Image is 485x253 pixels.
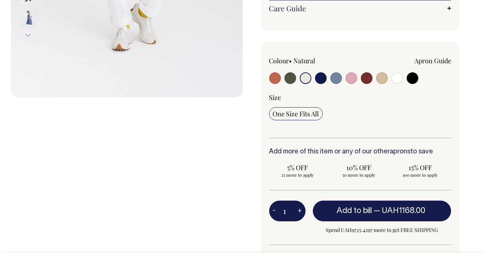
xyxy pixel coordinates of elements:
[289,56,292,65] span: •
[374,207,428,214] span: —
[330,161,387,180] input: 10% OFF 50 more to apply
[269,161,326,180] input: 5% OFF 25 more to apply
[294,204,306,218] button: +
[269,4,452,13] a: Care Guide
[337,207,372,214] span: Add to bill
[390,149,411,155] a: aprons
[269,93,452,102] div: Size
[392,161,449,180] input: 15% OFF 100 more to apply
[395,172,445,178] span: 100 more to apply
[334,163,384,172] span: 10% OFF
[273,109,319,118] span: One Size Fits All
[395,163,445,172] span: 15% OFF
[382,207,426,214] span: UAH1168.00
[269,148,452,156] h6: Add more of this item or any of our other to save
[313,201,452,221] button: Add to bill —UAH1168.00
[294,56,315,65] label: Natural
[334,172,384,178] span: 50 more to apply
[313,226,452,234] span: Spend UAH9725.4297 more to get FREE SHIPPING
[269,56,342,65] div: Colour
[273,163,323,172] span: 5% OFF
[273,172,323,178] span: 25 more to apply
[23,27,34,44] button: Next
[269,107,323,120] input: One Size Fits All
[414,56,451,65] a: Apron Guide
[269,204,279,218] button: -
[20,8,37,34] img: blue/grey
